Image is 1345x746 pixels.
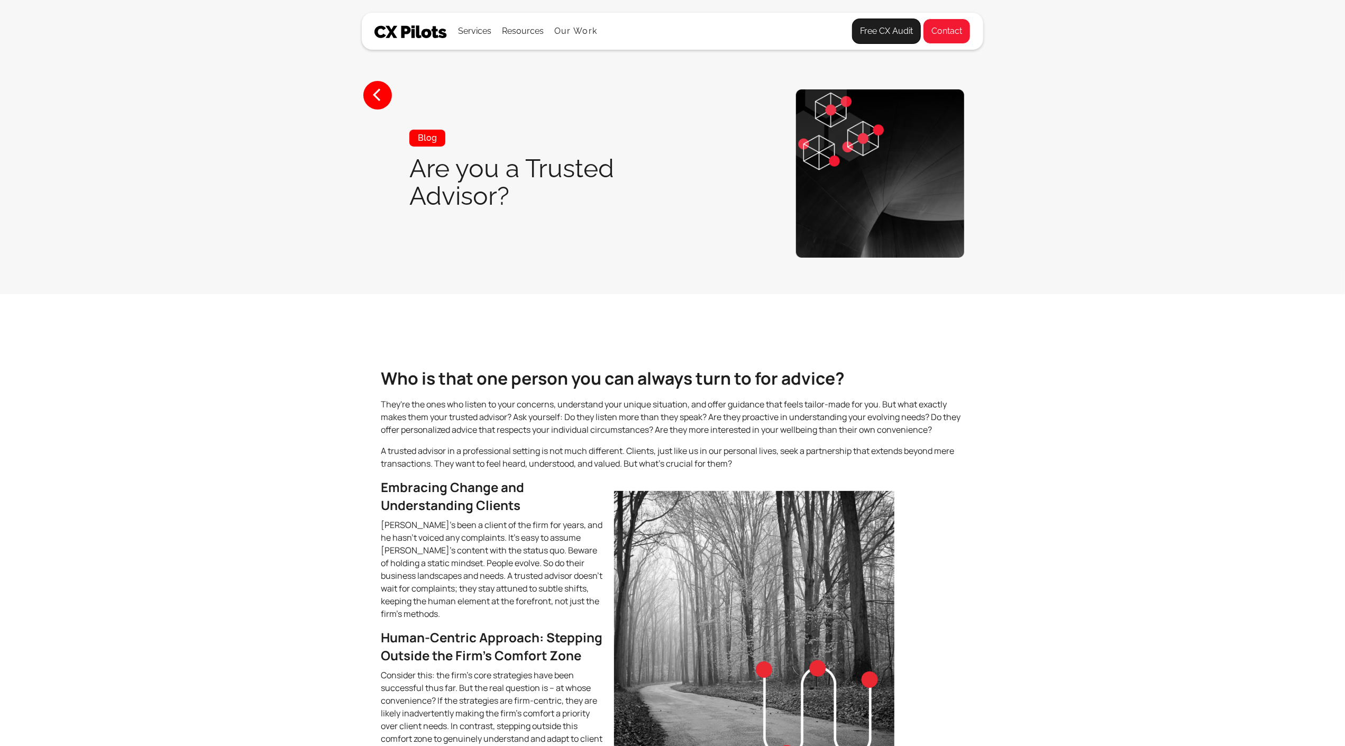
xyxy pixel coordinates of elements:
a: Our Work [554,26,597,36]
div: Blog [409,130,445,147]
div: Resources [502,24,544,39]
strong: Embracing Change and Understanding Clients [381,478,524,514]
h1: Are you a Trusted Advisor? [409,154,711,210]
p: They're the ones who listen to your concerns, understand your unique situation, and offer guidanc... [381,398,964,436]
p: A trusted advisor in a professional setting is not much different. Clients, just like us in our p... [381,444,964,470]
div: Services [458,13,491,49]
strong: Human-Centric Approach: Stepping Outside the Firm’s Comfort Zone [381,629,602,664]
a: < [363,81,392,110]
a: Free CX Audit [852,19,921,44]
h2: Who is that one person you can always turn to for advice? [381,367,964,389]
div: Resources [502,13,544,49]
a: Contact [923,19,971,44]
p: [PERSON_NAME]'s been a client of the firm for years, and he hasn't voiced any complaints. It's ea... [381,518,964,620]
div: Services [458,24,491,39]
